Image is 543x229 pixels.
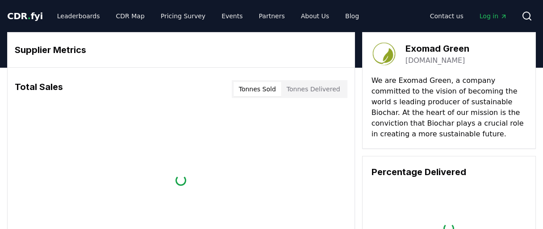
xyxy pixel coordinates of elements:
[252,8,292,24] a: Partners
[338,8,366,24] a: Blog
[7,11,43,21] span: CDR fyi
[294,8,336,24] a: About Us
[405,55,465,66] a: [DOMAIN_NAME]
[234,82,281,96] button: Tonnes Sold
[50,8,366,24] nav: Main
[154,8,213,24] a: Pricing Survey
[50,8,107,24] a: Leaderboards
[15,80,63,98] h3: Total Sales
[7,10,43,22] a: CDR.fyi
[423,8,471,24] a: Contact us
[372,165,526,179] h3: Percentage Delivered
[281,82,346,96] button: Tonnes Delivered
[214,8,250,24] a: Events
[372,75,526,139] p: We are Exomad Green, a company committed to the vision of becoming the world s leading producer o...
[372,41,397,66] img: Exomad Green-logo
[480,12,507,20] span: Log in
[28,11,31,21] span: .
[423,8,514,24] nav: Main
[174,173,189,188] div: loading
[472,8,514,24] a: Log in
[405,42,469,55] h3: Exomad Green
[109,8,152,24] a: CDR Map
[15,43,347,57] h3: Supplier Metrics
